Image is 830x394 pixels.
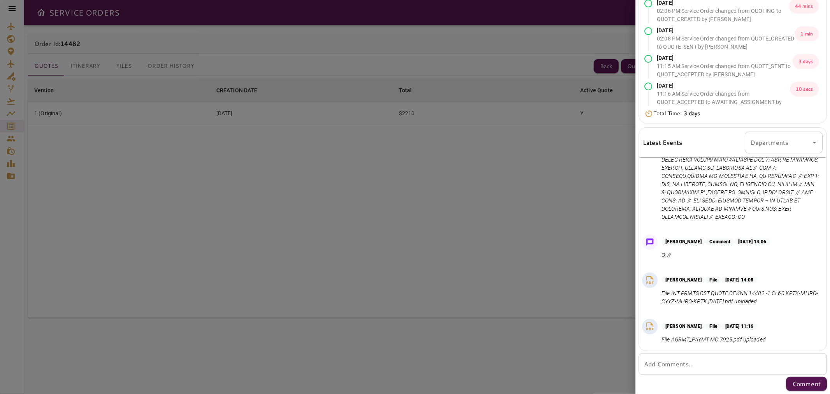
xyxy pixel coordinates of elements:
p: [PERSON_NAME] [662,323,705,330]
p: [PERSON_NAME] [662,238,705,245]
h6: Latest Events [643,137,683,148]
p: 1 min [795,26,819,41]
button: Comment [786,377,827,391]
p: [DATE] [657,54,793,62]
p: 02:06 PM : Service Order changed from QUOTING to QUOTE_CREATED by [PERSON_NAME] [657,7,789,23]
p: 10 secs [790,82,819,97]
p: 3 days [793,54,819,69]
img: PDF File [644,274,656,286]
img: Message Icon [644,237,655,248]
p: 11:15 AM : Service Order changed from QUOTE_SENT to QUOTE_ACCEPTED by [PERSON_NAME] [657,62,793,79]
p: File AGRMT_PAYMT MC 7925.pdf uploaded [662,336,766,344]
p: [PERSON_NAME] [662,276,705,283]
p: 11:16 AM : Service Order changed from QUOTE_ACCEPTED to AWAITING_ASSIGNMENT by [PERSON_NAME] [657,90,790,114]
b: 3 days [684,109,700,117]
p: Total Time: [653,109,700,118]
p: File [705,323,721,330]
img: Timer Icon [644,110,653,118]
p: 02:08 PM : Service Order changed from QUOTE_CREATED to QUOTE_SENT by [PERSON_NAME] [657,35,795,51]
p: File INT PRMTS CST QUOTE CFKNN 14482 -1 CL60 KPTK-MHRO-CYYZ-MHRO-KPTK [DATE].pdf uploaded [662,289,819,306]
p: Q: // [662,251,770,259]
p: [DATE] 11:16 [721,323,757,330]
p: [DATE] [657,26,795,35]
p: [DATE] 14:08 [721,276,757,283]
p: [DATE] [657,82,790,90]
img: PDF File [644,321,656,332]
p: [DATE] 14:06 [734,238,770,245]
p: Comment [705,238,734,245]
button: Open [809,137,820,148]
p: File [705,276,721,283]
p: Comment [792,379,821,389]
